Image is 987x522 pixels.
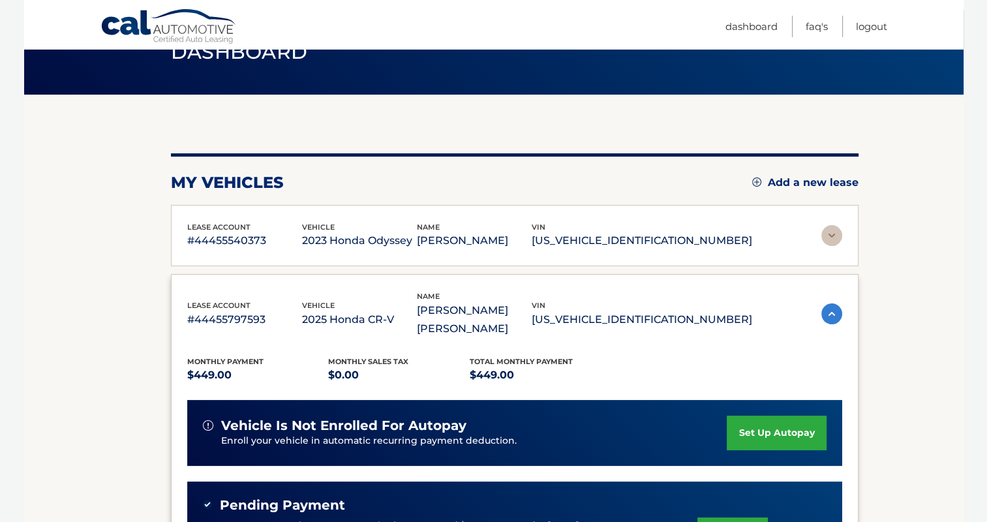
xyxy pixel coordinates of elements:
[470,357,573,366] span: Total Monthly Payment
[221,418,466,434] span: vehicle is not enrolled for autopay
[727,416,826,450] a: set up autopay
[171,40,308,64] span: Dashboard
[302,223,335,232] span: vehicle
[187,311,302,329] p: #44455797593
[187,223,251,232] span: lease account
[725,16,778,37] a: Dashboard
[187,357,264,366] span: Monthly Payment
[532,232,752,250] p: [US_VEHICLE_IDENTIFICATION_NUMBER]
[821,225,842,246] img: accordion-rest.svg
[856,16,887,37] a: Logout
[752,177,761,187] img: add.svg
[417,232,532,250] p: [PERSON_NAME]
[328,357,408,366] span: Monthly sales Tax
[417,301,532,338] p: [PERSON_NAME] [PERSON_NAME]
[417,292,440,301] span: name
[532,311,752,329] p: [US_VEHICLE_IDENTIFICATION_NUMBER]
[752,176,858,189] a: Add a new lease
[302,311,417,329] p: 2025 Honda CR-V
[417,223,440,232] span: name
[328,366,470,384] p: $0.00
[100,8,237,46] a: Cal Automotive
[532,223,545,232] span: vin
[806,16,828,37] a: FAQ's
[470,366,611,384] p: $449.00
[220,497,345,514] span: Pending Payment
[203,420,213,431] img: alert-white.svg
[221,434,727,448] p: Enroll your vehicle in automatic recurring payment deduction.
[203,500,212,509] img: check-green.svg
[187,301,251,310] span: lease account
[171,173,284,192] h2: my vehicles
[821,303,842,324] img: accordion-active.svg
[302,232,417,250] p: 2023 Honda Odyssey
[532,301,545,310] span: vin
[302,301,335,310] span: vehicle
[187,366,329,384] p: $449.00
[187,232,302,250] p: #44455540373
